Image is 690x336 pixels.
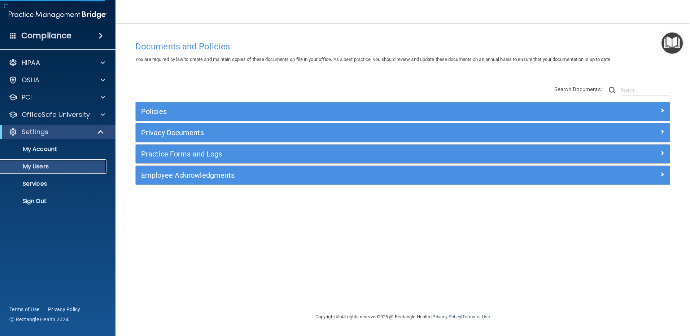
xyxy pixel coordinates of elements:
[141,107,531,115] h5: Policies
[5,198,103,205] p: Sign Out
[135,57,611,62] span: You are required by law to create and maintain copies of these documents on file in your office. ...
[271,305,534,328] div: Copyright © All rights reserved 2025 @ Rectangle Health | |
[22,110,90,119] p: OfficeSafe University
[9,316,69,323] span: Ⓒ Rectangle Health 2024
[9,93,105,102] a: PCI
[22,93,32,102] p: PCI
[48,306,80,313] a: Privacy Policy
[9,306,39,313] a: Terms of Use
[609,87,615,93] img: ic-search.3b580494.png
[462,314,490,319] a: Terms of Use
[22,128,48,136] p: Settings
[141,106,664,117] a: Policies
[22,76,40,84] p: OSHA
[141,150,531,158] h5: Practice Forms and Logs
[9,110,105,119] a: OfficeSafe University
[141,148,664,160] a: Practice Forms and Logs
[9,76,105,84] a: OSHA
[135,42,670,51] h4: Documents and Policies
[9,58,105,67] a: HIPAA
[9,128,105,136] a: Settings
[621,85,670,96] input: Search
[565,285,681,314] iframe: Drift Widget Chat Controller
[9,8,107,22] img: PMB logo
[22,58,40,67] p: HIPAA
[554,86,602,93] span: Search Documents:
[141,169,664,181] a: Employee Acknowledgments
[5,180,103,187] p: Services
[5,163,103,170] p: My Users
[661,32,683,54] button: Open Resource Center
[141,171,531,179] h5: Employee Acknowledgments
[432,314,461,319] a: Privacy Policy
[5,146,103,153] p: My Account
[141,127,664,138] a: Privacy Documents
[141,129,531,137] h5: Privacy Documents
[21,31,71,41] h4: Compliance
